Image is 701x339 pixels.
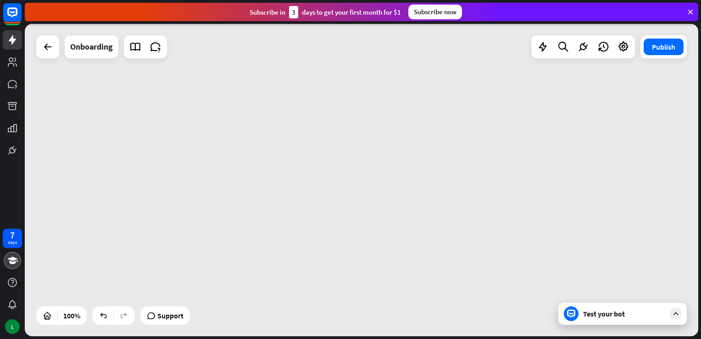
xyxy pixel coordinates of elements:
[250,6,401,18] div: Subscribe in days to get your first month for $1
[8,239,17,246] div: days
[5,319,20,334] div: L
[3,229,22,248] a: 7 days
[10,231,15,239] div: 7
[289,6,298,18] div: 3
[408,5,462,19] div: Subscribe now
